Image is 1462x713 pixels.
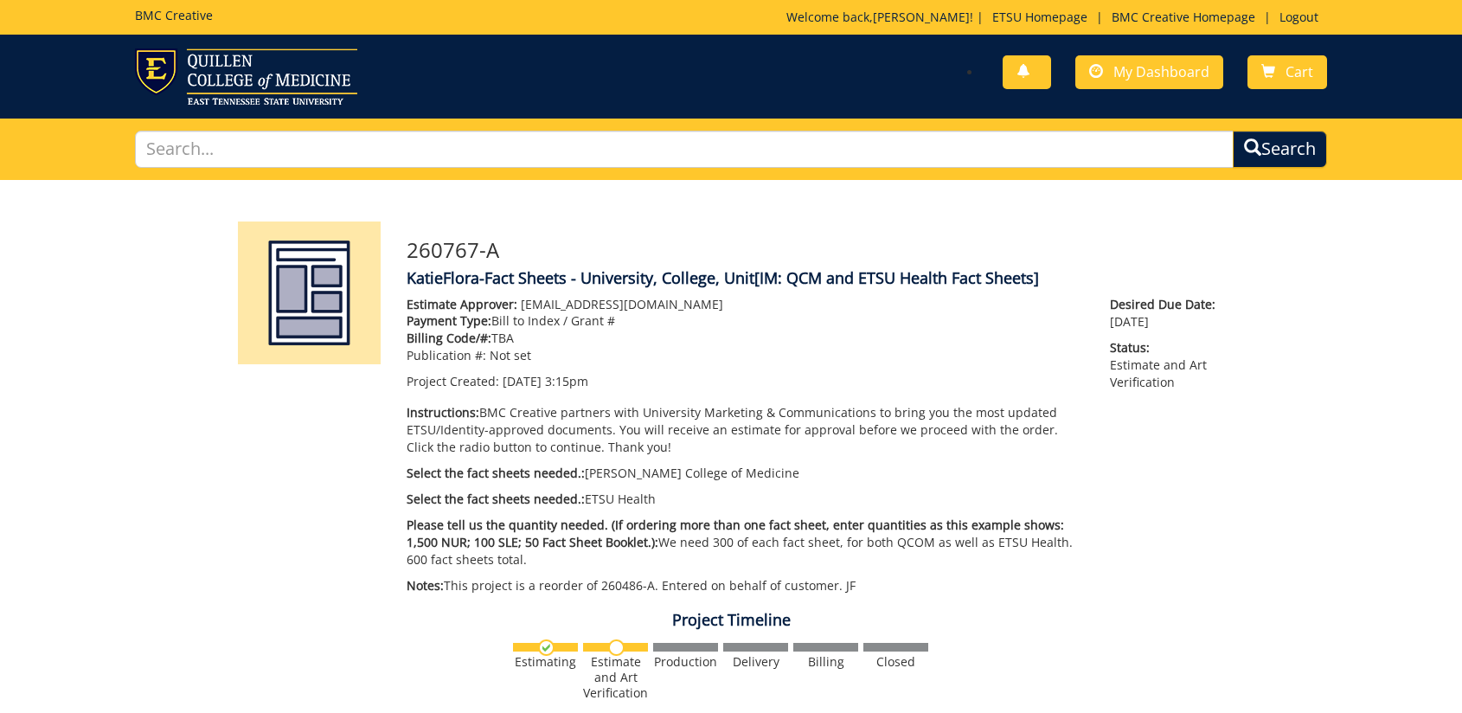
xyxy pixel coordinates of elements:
[407,270,1224,287] h4: KatieFlora-Fact Sheets - University, College, Unit
[407,330,1084,347] p: TBA
[1286,62,1313,81] span: Cart
[1103,9,1264,25] a: BMC Creative Homepage
[407,517,1084,568] p: We need 300 of each fact sheet, for both QCOM as well as ETSU Health. 600 fact sheets total.
[225,612,1237,629] h4: Project Timeline
[407,373,499,389] span: Project Created:
[238,222,381,364] img: Product featured image
[407,330,491,346] span: Billing Code/#:
[653,654,718,670] div: Production
[786,9,1327,26] p: Welcome back, ! | | |
[1110,296,1224,331] p: [DATE]
[135,9,213,22] h5: BMC Creative
[754,267,1039,288] span: [IM: QCM and ETSU Health Fact Sheets]
[1075,55,1223,89] a: My Dashboard
[407,491,1084,508] p: ETSU Health
[513,654,578,670] div: Estimating
[407,404,479,421] span: Instructions:
[583,654,648,701] div: Estimate and Art Verification
[490,347,531,363] span: Not set
[135,131,1234,168] input: Search...
[1110,296,1224,313] span: Desired Due Date:
[407,296,1084,313] p: [EMAIL_ADDRESS][DOMAIN_NAME]
[793,654,858,670] div: Billing
[407,517,1064,550] span: Please tell us the quantity needed. (If ordering more than one fact sheet, enter quantities as th...
[1110,339,1224,356] span: Status:
[1247,55,1327,89] a: Cart
[407,312,491,329] span: Payment Type:
[407,491,585,507] span: Select the fact sheets needed.:
[984,9,1096,25] a: ETSU Homepage
[407,465,585,481] span: Select the fact sheets needed.:
[723,654,788,670] div: Delivery
[407,347,486,363] span: Publication #:
[407,465,1084,482] p: [PERSON_NAME] College of Medicine
[407,296,517,312] span: Estimate Approver:
[135,48,357,105] img: ETSU logo
[1271,9,1327,25] a: Logout
[608,639,625,656] img: no
[407,404,1084,456] p: BMC Creative partners with University Marketing & Communications to bring you the most updated ET...
[407,577,1084,594] p: This project is a reorder of 260486-A. Entered on behalf of customer. JF
[1110,339,1224,391] p: Estimate and Art Verification
[503,373,588,389] span: [DATE] 3:15pm
[407,312,1084,330] p: Bill to Index / Grant #
[1233,131,1327,168] button: Search
[407,239,1224,261] h3: 260767-A
[873,9,970,25] a: [PERSON_NAME]
[407,577,444,594] span: Notes:
[1113,62,1209,81] span: My Dashboard
[538,639,555,656] img: checkmark
[863,654,928,670] div: Closed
